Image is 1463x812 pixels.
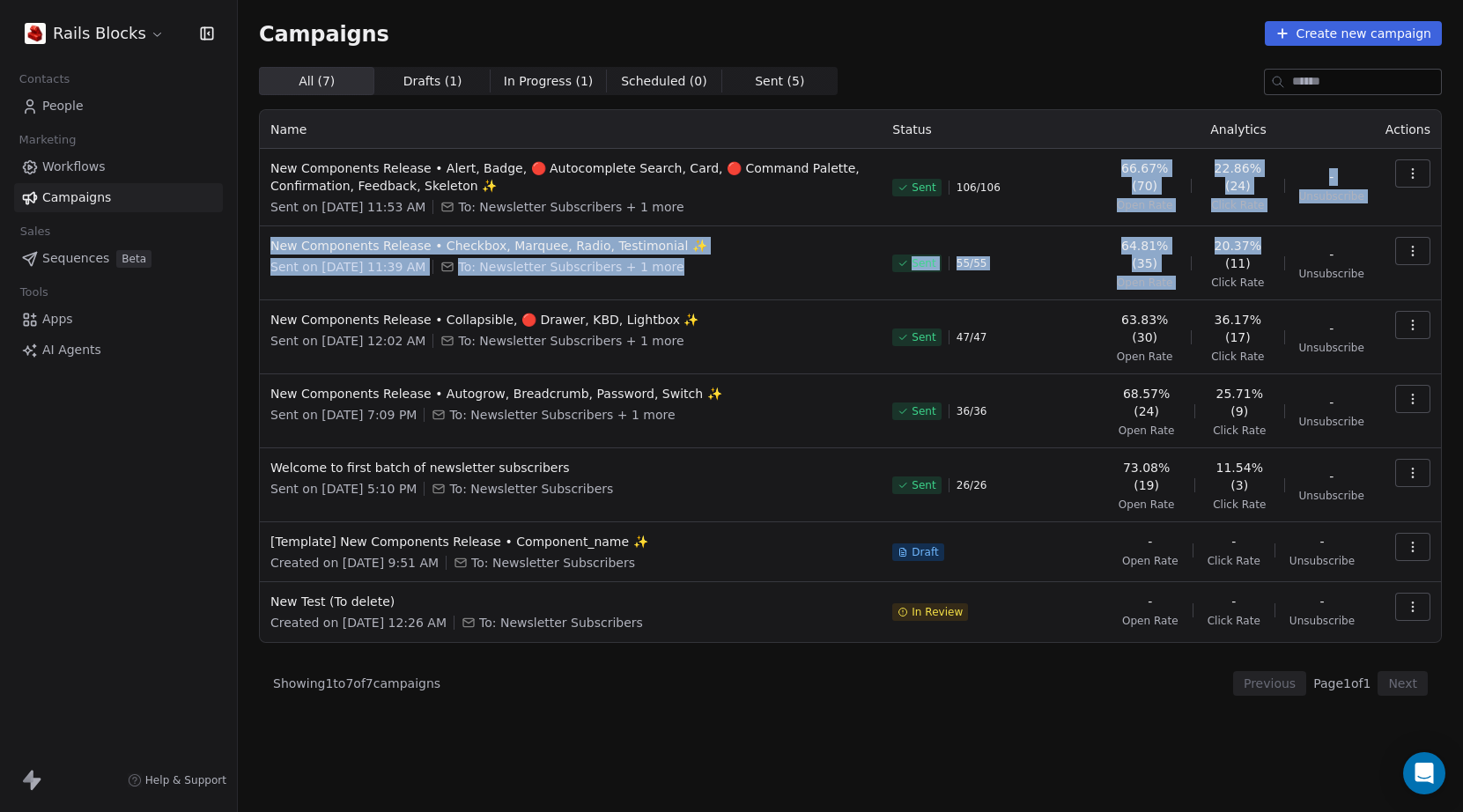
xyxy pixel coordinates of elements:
span: Click Rate [1211,350,1264,364]
span: Unsubscribe [1299,415,1364,429]
a: AI Agents [14,336,223,365]
span: - [1148,593,1152,610]
span: Click Rate [1213,424,1266,438]
span: New Components Release • Checkbox, Marquee, Radio, Testimonial ✨ [270,237,871,255]
span: Sent on [DATE] 5:10 PM [270,480,417,498]
span: Open Rate [1122,554,1179,568]
span: Sent [912,478,935,492]
span: 36 / 36 [957,404,987,418]
span: Click Rate [1211,198,1264,212]
a: Workflows [14,152,223,181]
span: People [42,97,84,115]
span: - [1329,468,1334,485]
a: Help & Support [128,773,226,787]
span: Click Rate [1208,554,1260,568]
span: 68.57% (24) [1112,385,1180,420]
span: Sent [912,181,935,195]
span: Marketing [11,127,84,153]
span: To: Newsletter Subscribers [449,480,613,498]
span: 64.81% (35) [1112,237,1177,272]
span: 25.71% (9) [1209,385,1270,420]
span: Sent on [DATE] 12:02 AM [270,332,425,350]
span: Open Rate [1119,498,1175,512]
span: 11.54% (3) [1209,459,1270,494]
span: New Components Release • Collapsible, 🔴 Drawer, KBD, Lightbox ✨ [270,311,871,328]
span: Sent on [DATE] 11:39 AM [270,258,425,276]
span: - [1319,533,1324,550]
span: New Test (To delete) [270,593,871,610]
span: 26 / 26 [957,478,987,492]
th: Analytics [1102,110,1375,149]
span: Page 1 of 1 [1313,675,1371,692]
span: Unsubscribe [1289,554,1355,568]
span: New Components Release • Alert, Badge, 🔴 Autocomplete Search, Card, 🔴 Command Palette, Confirmati... [270,159,871,195]
a: SequencesBeta [14,244,223,273]
span: - [1329,394,1334,411]
span: Unsubscribe [1289,614,1355,628]
span: 106 / 106 [957,181,1001,195]
th: Name [260,110,882,149]
span: Drafts ( 1 ) [403,72,462,91]
span: Help & Support [145,773,226,787]
span: To: Newsletter Subscribers [479,614,643,631]
a: Apps [14,305,223,334]
span: Contacts [11,66,78,92]
div: Open Intercom Messenger [1403,752,1445,794]
span: Open Rate [1117,276,1173,290]
img: rails-blocks-logo.png [25,23,46,44]
span: - [1329,168,1334,186]
span: Open Rate [1117,198,1173,212]
span: Sequences [42,249,109,268]
span: Open Rate [1119,424,1175,438]
span: In Review [912,605,963,619]
button: Previous [1233,671,1306,696]
span: AI Agents [42,341,101,359]
span: Click Rate [1213,498,1266,512]
span: - [1231,533,1236,550]
span: 20.37% (11) [1206,237,1270,272]
span: To: Newsletter Subscribers [471,554,635,572]
span: Rails Blocks [53,22,146,45]
button: Next [1378,671,1428,696]
span: Created on [DATE] 9:51 AM [270,554,439,572]
span: Showing 1 to 7 of 7 campaigns [273,675,440,692]
span: Created on [DATE] 12:26 AM [270,614,447,631]
span: - [1319,593,1324,610]
span: 47 / 47 [957,330,987,344]
span: Unsubscribe [1299,489,1364,503]
span: 36.17% (17) [1206,311,1270,346]
span: Open Rate [1122,614,1179,628]
span: Click Rate [1211,276,1264,290]
span: Campaigns [42,188,111,207]
span: Workflows [42,158,106,176]
span: 63.83% (30) [1112,311,1177,346]
span: To: Newsletter Subscribers + 1 more [458,198,683,216]
span: Apps [42,310,73,328]
span: 22.86% (24) [1206,159,1270,195]
span: Unsubscribe [1299,341,1364,355]
th: Actions [1375,110,1441,149]
span: Draft [912,545,938,559]
span: Campaigns [259,21,389,46]
span: - [1329,246,1334,263]
span: Sent on [DATE] 7:09 PM [270,406,417,424]
span: New Components Release • Autogrow, Breadcrumb, Password, Switch ✨ [270,385,871,402]
th: Status [882,110,1102,149]
span: - [1329,320,1334,337]
span: Sent [912,330,935,344]
span: In Progress ( 1 ) [504,72,594,91]
span: To: Newsletter Subscribers + 1 more [449,406,675,424]
a: Campaigns [14,183,223,212]
span: Unsubscribe [1299,189,1364,203]
span: Scheduled ( 0 ) [621,72,707,91]
span: Tools [12,279,55,306]
span: Sent on [DATE] 11:53 AM [270,198,425,216]
span: 55 / 55 [957,256,987,270]
button: Create new campaign [1265,21,1442,46]
span: Sales [12,218,58,245]
span: Open Rate [1117,350,1173,364]
span: Welcome to first batch of newsletter subscribers [270,459,871,476]
a: People [14,92,223,121]
span: 73.08% (19) [1112,459,1180,494]
span: Unsubscribe [1299,267,1364,281]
